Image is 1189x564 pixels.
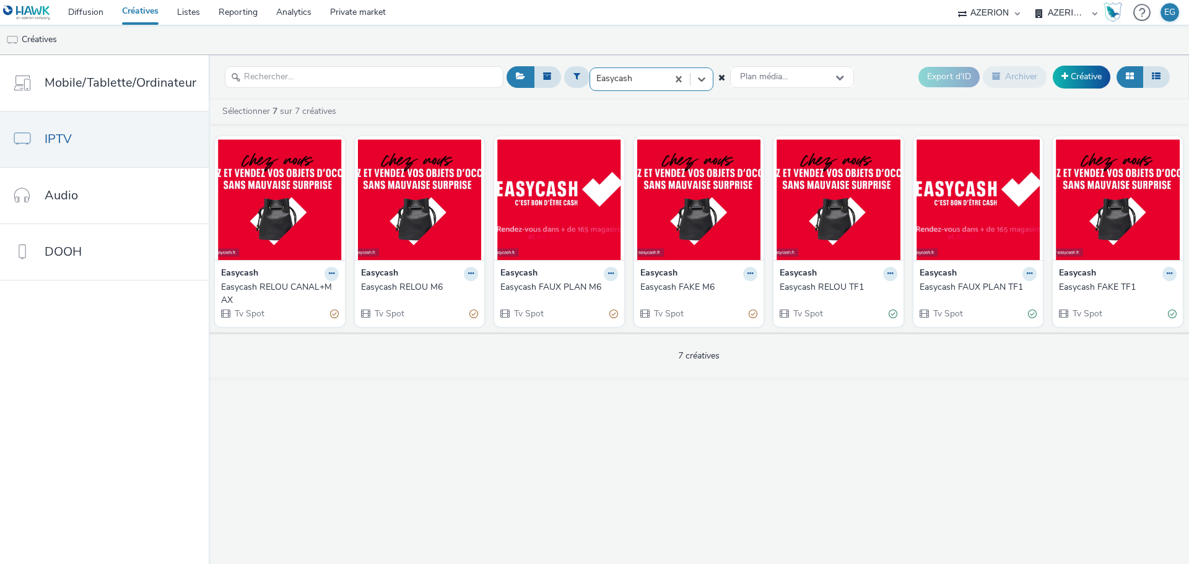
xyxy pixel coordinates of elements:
[609,308,618,321] div: Partiellement valide
[361,281,474,293] div: Easycash RELOU M6
[1104,2,1122,22] img: Hawk Academy
[780,281,897,293] a: Easycash RELOU TF1
[221,267,258,281] strong: Easycash
[920,281,1032,293] div: Easycash FAUX PLAN TF1
[792,308,823,319] span: Tv Spot
[497,139,621,260] img: Easycash FAUX PLAN M6 visual
[513,308,544,319] span: Tv Spot
[653,308,684,319] span: Tv Spot
[1059,281,1177,293] a: Easycash FAKE TF1
[1056,139,1180,260] img: Easycash FAKE TF1 visual
[1164,3,1175,22] div: EG
[45,74,196,92] span: Mobile/Tablette/Ordinateur
[45,130,72,148] span: IPTV
[500,281,618,293] a: Easycash FAUX PLAN M6
[640,281,758,293] a: Easycash FAKE M6
[1168,308,1177,321] div: Valide
[225,66,503,88] input: Rechercher...
[373,308,404,319] span: Tv Spot
[983,66,1047,87] button: Archiver
[221,281,334,306] div: Easycash RELOU CANAL+MAX
[920,281,1037,293] a: Easycash FAUX PLAN TF1
[1053,66,1110,88] a: Créative
[637,139,761,260] img: Easycash FAKE M6 visual
[740,72,788,82] span: Plan média...
[221,105,341,117] a: Sélectionner sur 7 créatives
[45,186,78,204] span: Audio
[920,267,957,281] strong: Easycash
[361,281,479,293] a: Easycash RELOU M6
[749,308,757,321] div: Partiellement valide
[45,243,82,261] span: DOOH
[330,308,339,321] div: Partiellement valide
[6,34,19,46] img: tv
[780,267,817,281] strong: Easycash
[221,281,339,306] a: Easycash RELOU CANAL+MAX
[1117,66,1143,87] button: Grille
[640,267,677,281] strong: Easycash
[889,308,897,321] div: Valide
[272,105,277,117] strong: 7
[218,139,342,260] img: Easycash RELOU CANAL+MAX visual
[500,281,613,293] div: Easycash FAUX PLAN M6
[1143,66,1170,87] button: Liste
[3,5,51,20] img: undefined Logo
[777,139,900,260] img: Easycash RELOU TF1 visual
[1071,308,1102,319] span: Tv Spot
[1104,2,1127,22] a: Hawk Academy
[917,139,1040,260] img: Easycash FAUX PLAN TF1 visual
[932,308,963,319] span: Tv Spot
[358,139,482,260] img: Easycash RELOU M6 visual
[469,308,478,321] div: Partiellement valide
[918,67,980,87] button: Export d'ID
[233,308,264,319] span: Tv Spot
[640,281,753,293] div: Easycash FAKE M6
[678,350,720,362] span: 7 créatives
[1059,267,1096,281] strong: Easycash
[1028,308,1037,321] div: Valide
[500,267,538,281] strong: Easycash
[780,281,892,293] div: Easycash RELOU TF1
[1059,281,1172,293] div: Easycash FAKE TF1
[361,267,398,281] strong: Easycash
